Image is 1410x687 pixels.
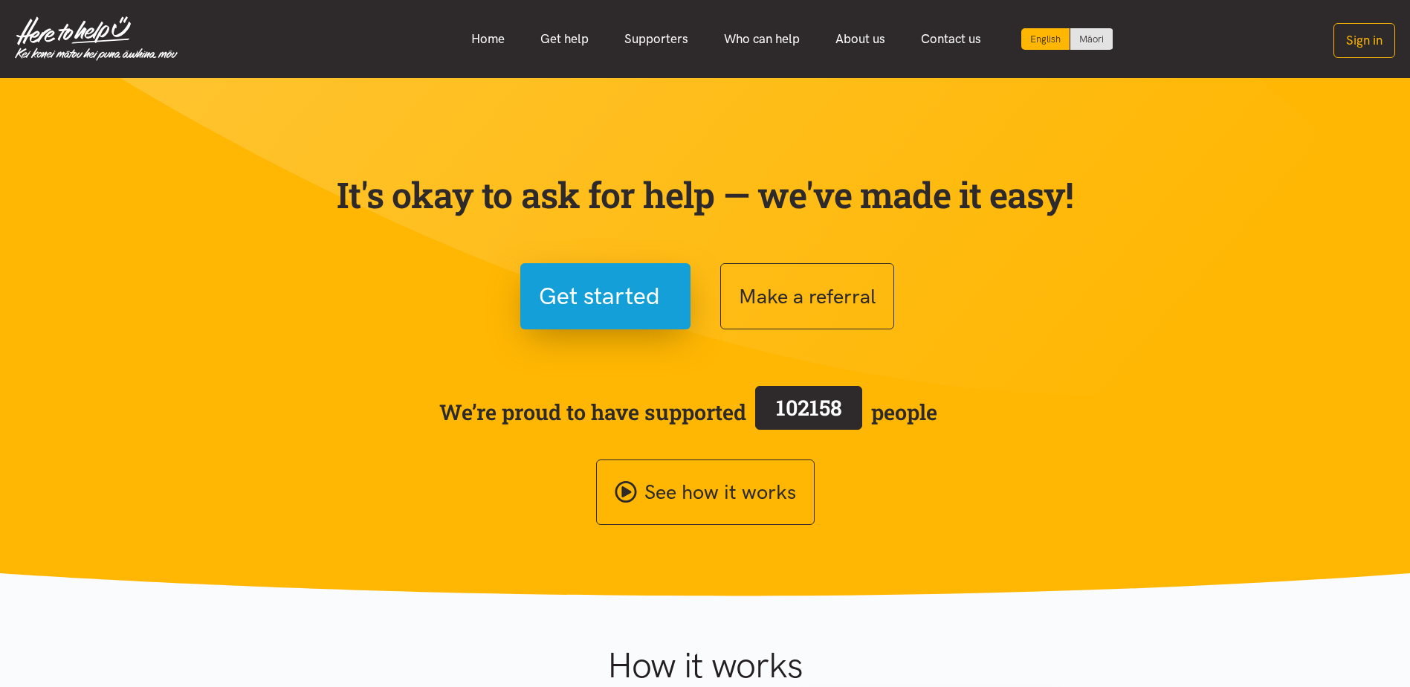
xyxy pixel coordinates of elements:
[818,23,903,55] a: About us
[1021,28,1070,50] div: Current language
[706,23,818,55] a: Who can help
[439,383,937,441] span: We’re proud to have supported people
[334,173,1077,216] p: It's okay to ask for help — we've made it easy!
[523,23,607,55] a: Get help
[1333,23,1395,58] button: Sign in
[1021,28,1113,50] div: Language toggle
[746,383,871,441] a: 102158
[607,23,706,55] a: Supporters
[453,23,523,55] a: Home
[1070,28,1113,50] a: Switch to Te Reo Māori
[903,23,999,55] a: Contact us
[520,263,691,329] button: Get started
[15,16,178,61] img: Home
[462,644,948,687] h1: How it works
[720,263,894,329] button: Make a referral
[776,393,842,422] span: 102158
[596,459,815,526] a: See how it works
[539,277,660,315] span: Get started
